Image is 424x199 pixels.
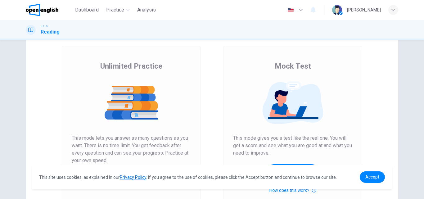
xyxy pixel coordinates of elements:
[120,175,146,180] a: Privacy Policy
[26,4,73,16] a: OpenEnglish logo
[32,165,392,189] div: cookieconsent
[100,61,162,71] span: Unlimited Practice
[41,28,60,36] h1: Reading
[72,134,191,164] span: This mode lets you answer as many questions as you want. There is no time limit. You get feedback...
[39,175,337,180] span: This site uses cookies, as explained in our . If you agree to the use of cookies, please click th...
[267,164,319,179] button: Get Your Score
[332,5,342,15] img: Profile picture
[233,134,352,157] span: This mode gives you a test like the real one. You will get a score and see what you are good at a...
[360,171,385,183] a: dismiss cookie message
[75,6,99,14] span: Dashboard
[106,6,124,14] span: Practice
[41,24,48,28] span: IELTS
[347,6,381,14] div: [PERSON_NAME]
[26,4,58,16] img: OpenEnglish logo
[287,8,295,12] img: en
[275,61,311,71] span: Mock Test
[104,4,132,16] button: Practice
[73,4,101,16] button: Dashboard
[365,174,379,179] span: Accept
[137,6,156,14] span: Analysis
[269,187,316,194] button: How does this work?
[135,4,158,16] button: Analysis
